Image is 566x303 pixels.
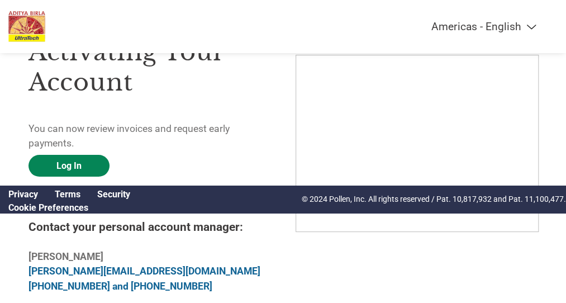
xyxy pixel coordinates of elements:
[8,189,38,200] a: Privacy
[296,55,539,232] iframe: C2FO Introduction Video
[8,202,88,213] a: Cookie Preferences, opens a dedicated popup modal window
[302,193,566,205] p: © 2024 Pollen, Inc. All rights reserved / Pat. 10,817,932 and Pat. 11,100,477.
[28,220,270,234] h4: Contact your personal account manager:
[28,121,270,151] p: You can now review invoices and request early payments.
[28,281,212,292] a: [PHONE_NUMBER] and [PHONE_NUMBER]
[55,189,80,200] a: Terms
[28,266,260,277] a: [PERSON_NAME][EMAIL_ADDRESS][DOMAIN_NAME]
[97,189,130,200] a: Security
[28,155,110,177] a: Log In
[28,251,103,262] b: [PERSON_NAME]
[8,11,45,42] img: UltraTech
